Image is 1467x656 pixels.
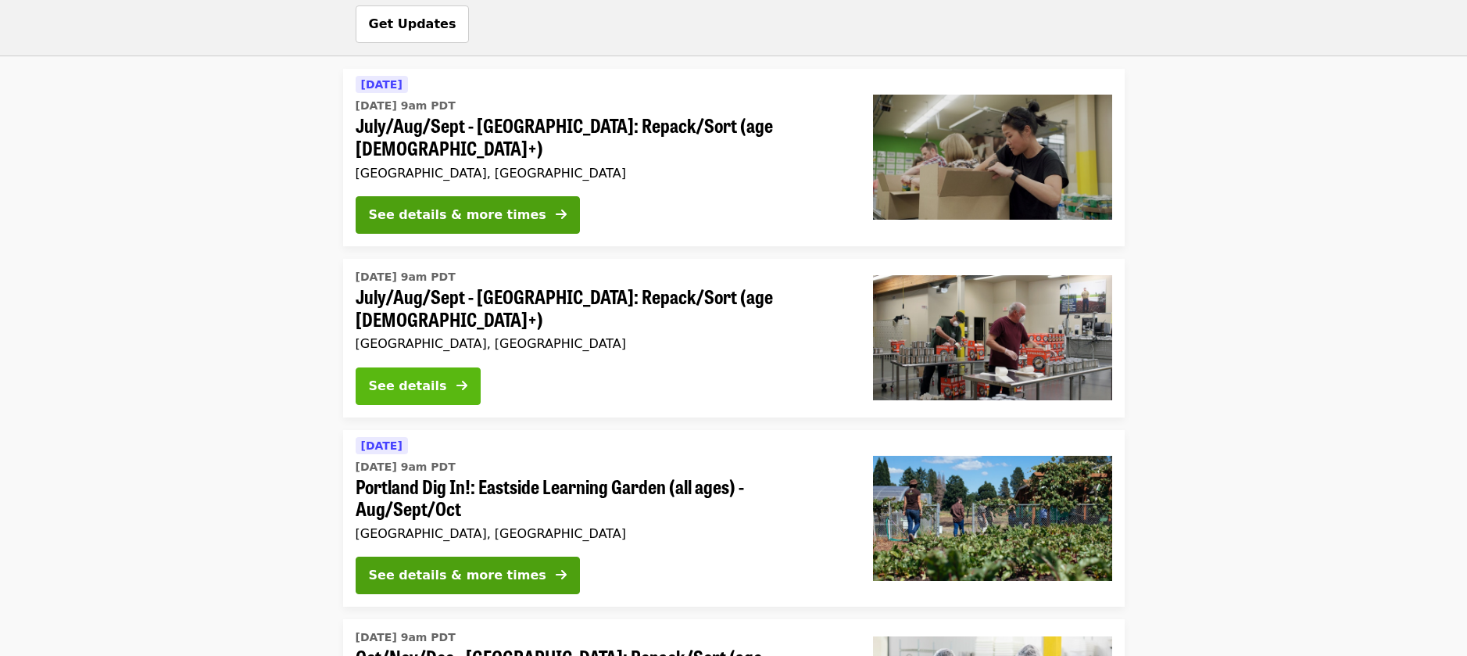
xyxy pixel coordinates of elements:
[356,5,470,43] button: Get Updates
[356,285,848,331] span: July/Aug/Sept - [GEOGRAPHIC_DATA]: Repack/Sort (age [DEMOGRAPHIC_DATA]+)
[356,269,456,285] time: [DATE] 9am PDT
[873,456,1112,581] img: Portland Dig In!: Eastside Learning Garden (all ages) - Aug/Sept/Oct organized by Oregon Food Bank
[356,166,848,181] div: [GEOGRAPHIC_DATA], [GEOGRAPHIC_DATA]
[356,336,848,351] div: [GEOGRAPHIC_DATA], [GEOGRAPHIC_DATA]
[356,526,848,541] div: [GEOGRAPHIC_DATA], [GEOGRAPHIC_DATA]
[873,95,1112,220] img: July/Aug/Sept - Portland: Repack/Sort (age 8+) organized by Oregon Food Bank
[356,557,580,594] button: See details & more times
[356,459,456,475] time: [DATE] 9am PDT
[343,259,1125,418] a: See details for "July/Aug/Sept - Portland: Repack/Sort (age 16+)"
[873,275,1112,400] img: July/Aug/Sept - Portland: Repack/Sort (age 16+) organized by Oregon Food Bank
[356,196,580,234] button: See details & more times
[343,69,1125,246] a: See details for "July/Aug/Sept - Portland: Repack/Sort (age 8+)"
[356,367,481,405] button: See details
[369,16,456,31] span: Get Updates
[556,568,567,583] i: arrow-right icon
[369,566,546,585] div: See details & more times
[356,629,456,646] time: [DATE] 9am PDT
[343,430,1125,608] a: See details for "Portland Dig In!: Eastside Learning Garden (all ages) - Aug/Sept/Oct"
[456,378,467,393] i: arrow-right icon
[369,206,546,224] div: See details & more times
[356,114,848,160] span: July/Aug/Sept - [GEOGRAPHIC_DATA]: Repack/Sort (age [DEMOGRAPHIC_DATA]+)
[356,98,456,114] time: [DATE] 9am PDT
[556,207,567,222] i: arrow-right icon
[361,439,403,452] span: [DATE]
[361,78,403,91] span: [DATE]
[356,475,848,521] span: Portland Dig In!: Eastside Learning Garden (all ages) - Aug/Sept/Oct
[369,377,447,396] div: See details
